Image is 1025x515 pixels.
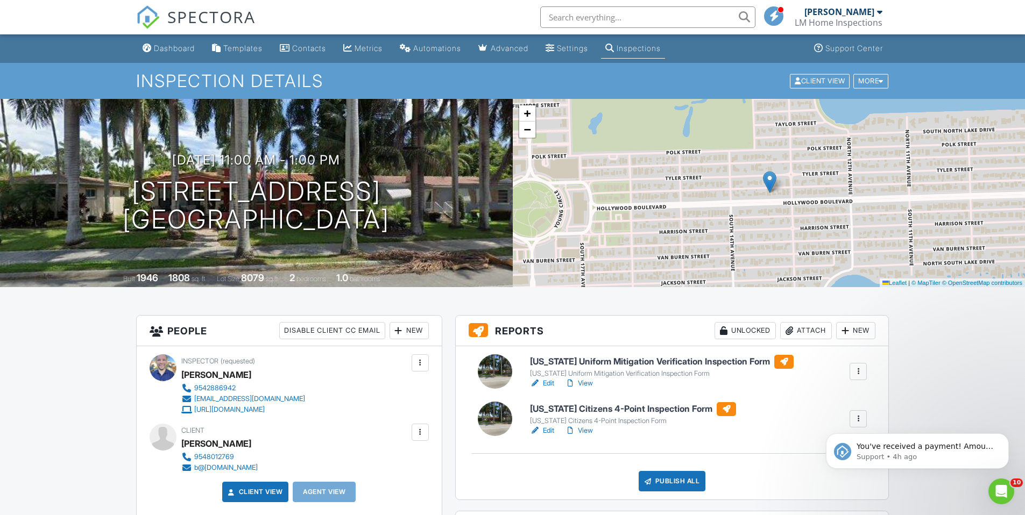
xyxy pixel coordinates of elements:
[123,177,390,234] h1: [STREET_ADDRESS] [GEOGRAPHIC_DATA]
[181,435,251,452] div: [PERSON_NAME]
[540,6,755,28] input: Search everything...
[217,275,239,283] span: Lot Size
[208,39,267,59] a: Templates
[194,405,265,414] div: [URL][DOMAIN_NAME]
[601,39,665,59] a: Inspections
[296,275,326,283] span: bedrooms
[524,106,531,120] span: +
[221,357,255,365] span: (requested)
[350,275,380,283] span: bathrooms
[136,5,160,29] img: The Best Home Inspection Software - Spectora
[836,322,875,339] div: New
[530,378,554,389] a: Edit
[192,275,207,283] span: sq. ft.
[795,17,882,28] div: LM Home Inspections
[988,478,1014,504] iframe: Intercom live chat
[882,280,907,286] a: Leaflet
[565,425,593,436] a: View
[853,74,888,88] div: More
[181,452,258,462] a: 9548012769
[289,272,295,283] div: 2
[194,453,234,461] div: 9548012769
[136,71,889,90] h1: Inspection Details
[266,275,279,283] span: sq.ft.
[181,426,204,434] span: Client
[639,471,706,491] div: Publish All
[541,39,592,59] a: Settings
[491,44,528,53] div: Advanced
[123,275,135,283] span: Built
[138,39,199,59] a: Dashboard
[241,272,264,283] div: 8079
[519,105,535,121] a: Zoom in
[181,367,251,383] div: [PERSON_NAME]
[617,44,661,53] div: Inspections
[474,39,533,59] a: Advanced
[557,44,588,53] div: Settings
[172,153,340,167] h3: [DATE] 11:00 am - 1:00 pm
[789,76,852,84] a: Client View
[194,384,236,392] div: 9542886942
[780,322,832,339] div: Attach
[226,487,283,497] a: Client View
[530,425,554,436] a: Edit
[181,357,218,365] span: Inspector
[137,316,442,346] h3: People
[137,272,158,283] div: 1946
[565,378,593,389] a: View
[223,44,263,53] div: Templates
[194,463,258,472] div: b@[DOMAIN_NAME]
[194,395,305,403] div: [EMAIL_ADDRESS][DOMAIN_NAME]
[763,171,776,193] img: Marker
[804,6,874,17] div: [PERSON_NAME]
[790,74,850,88] div: Client View
[825,44,883,53] div: Support Center
[519,121,535,138] a: Zoom out
[456,316,889,346] h3: Reports
[1010,478,1023,487] span: 10
[810,411,1025,486] iframe: Intercom notifications message
[275,39,330,59] a: Contacts
[339,39,387,59] a: Metrics
[942,280,1022,286] a: © OpenStreetMap contributors
[181,394,305,404] a: [EMAIL_ADDRESS][DOMAIN_NAME]
[530,417,736,425] div: [US_STATE] Citizens 4-Point Inspection Form
[911,280,941,286] a: © MapTiler
[181,462,258,473] a: b@[DOMAIN_NAME]
[154,44,195,53] div: Dashboard
[530,369,794,378] div: [US_STATE] Uniform Mitigation Verification Inspection Form
[168,272,190,283] div: 1808
[167,5,256,28] span: SPECTORA
[908,280,910,286] span: |
[181,404,305,415] a: [URL][DOMAIN_NAME]
[530,355,794,369] h6: [US_STATE] Uniform Mitigation Verification Inspection Form
[395,39,465,59] a: Automations (Basic)
[355,44,383,53] div: Metrics
[390,322,429,339] div: New
[810,39,887,59] a: Support Center
[336,272,348,283] div: 1.0
[292,44,326,53] div: Contacts
[530,355,794,378] a: [US_STATE] Uniform Mitigation Verification Inspection Form [US_STATE] Uniform Mitigation Verifica...
[136,15,256,37] a: SPECTORA
[524,123,531,136] span: −
[413,44,461,53] div: Automations
[181,383,305,394] a: 9542886942
[530,402,736,426] a: [US_STATE] Citizens 4-Point Inspection Form [US_STATE] Citizens 4-Point Inspection Form
[279,322,385,339] div: Disable Client CC Email
[715,322,776,339] div: Unlocked
[530,402,736,416] h6: [US_STATE] Citizens 4-Point Inspection Form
